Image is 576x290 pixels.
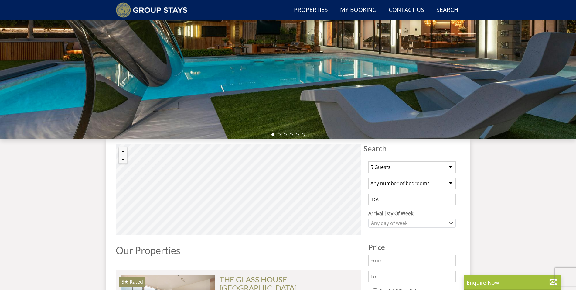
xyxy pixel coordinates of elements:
canvas: Map [116,144,361,235]
span: THE GLASS HOUSE has a 5 star rating under the Quality in Tourism Scheme [121,278,128,285]
h1: Our Properties [116,245,361,256]
button: Zoom in [119,147,127,155]
a: Contact Us [386,3,427,17]
input: Arrival Date [368,194,456,205]
div: Any day of week [370,220,448,226]
input: To [368,271,456,282]
input: From [368,255,456,266]
a: Search [434,3,461,17]
a: Properties [291,3,330,17]
h3: Price [368,243,456,251]
label: Arrival Day Of Week [368,210,456,217]
p: Enquire Now [467,278,558,286]
a: My Booking [338,3,379,17]
button: Zoom out [119,155,127,163]
div: Combobox [368,219,456,228]
img: Group Stays [116,2,188,18]
span: Search [363,144,461,153]
a: THE GLASS HOUSE [220,275,287,284]
span: Rated [130,278,143,285]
